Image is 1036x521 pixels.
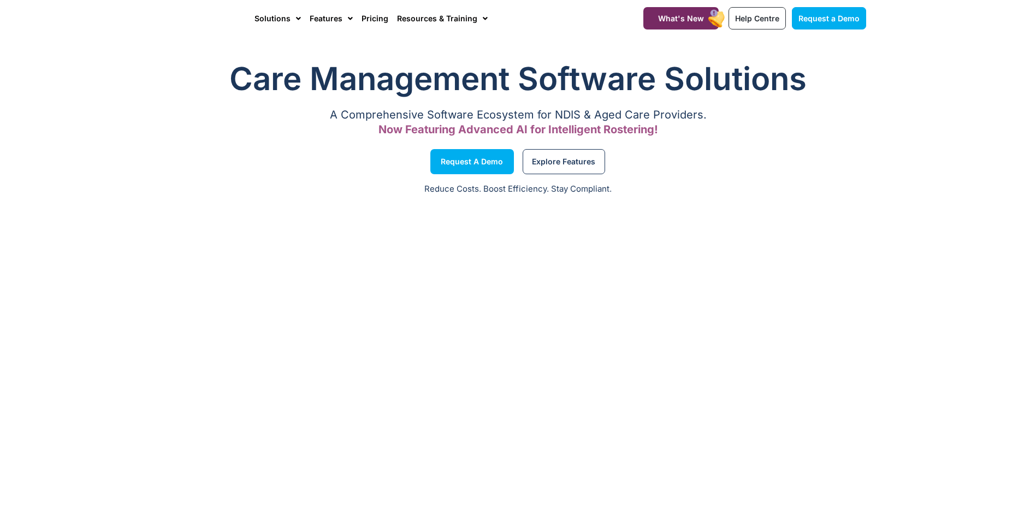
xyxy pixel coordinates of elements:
a: Request a Demo [792,7,866,29]
span: What's New [658,14,704,23]
p: Reduce Costs. Boost Efficiency. Stay Compliant. [7,183,1029,196]
span: Now Featuring Advanced AI for Intelligent Rostering! [378,123,658,136]
a: Help Centre [729,7,786,29]
p: A Comprehensive Software Ecosystem for NDIS & Aged Care Providers. [170,111,866,119]
span: Help Centre [735,14,779,23]
img: CareMaster Logo [170,10,244,27]
a: Explore Features [523,149,605,174]
span: Request a Demo [798,14,860,23]
h1: Care Management Software Solutions [170,57,866,100]
span: Request a Demo [441,159,503,164]
a: Request a Demo [430,149,514,174]
span: Explore Features [532,159,595,164]
a: What's New [643,7,719,29]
